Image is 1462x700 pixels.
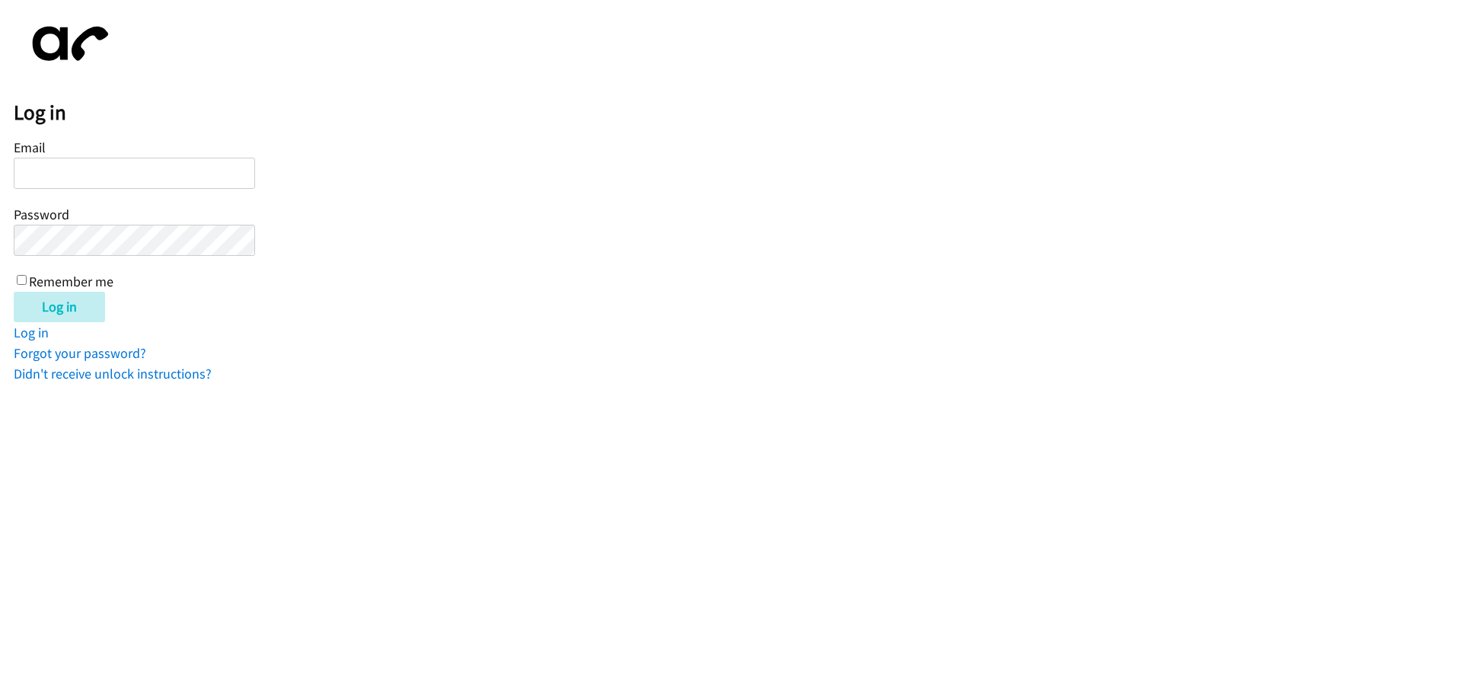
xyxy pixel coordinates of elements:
[14,365,212,382] a: Didn't receive unlock instructions?
[14,100,1462,126] h2: Log in
[29,273,113,290] label: Remember me
[14,344,146,362] a: Forgot your password?
[14,139,46,156] label: Email
[14,324,49,341] a: Log in
[14,292,105,322] input: Log in
[14,14,120,74] img: aphone-8a226864a2ddd6a5e75d1ebefc011f4aa8f32683c2d82f3fb0802fe031f96514.svg
[14,206,69,223] label: Password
